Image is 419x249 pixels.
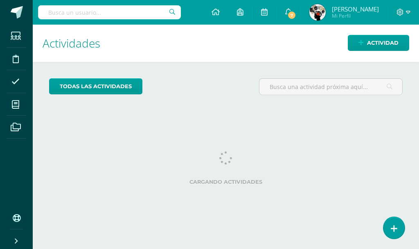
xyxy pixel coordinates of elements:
span: Actividad [367,35,399,50]
span: [PERSON_NAME] [332,5,379,13]
a: Actividad [348,35,409,51]
a: todas las Actividades [49,78,142,94]
img: 6048ae9c2eba16dcb25a041118cbde53.png [309,4,326,21]
span: Mi Perfil [332,12,379,19]
input: Busca un usuario... [38,5,181,19]
label: Cargando actividades [49,179,403,185]
h1: Actividades [43,25,409,62]
input: Busca una actividad próxima aquí... [259,79,402,95]
span: 7 [287,11,296,20]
